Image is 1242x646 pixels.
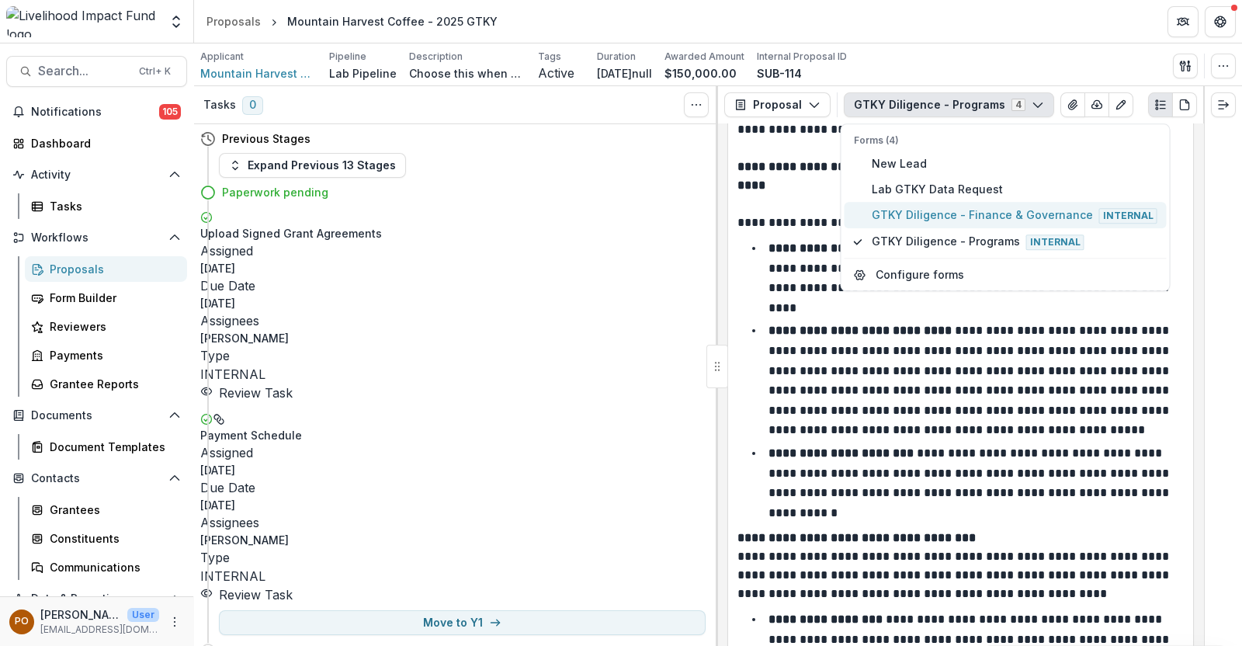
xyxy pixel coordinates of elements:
[200,10,267,33] a: Proposals
[6,466,187,491] button: Open Contacts
[1205,6,1236,37] button: Get Help
[165,613,184,631] button: More
[50,261,175,277] div: Proposals
[6,6,159,37] img: Livelihood Impact Fund logo
[200,10,504,33] nav: breadcrumb
[1211,92,1236,117] button: Expand right
[222,130,310,147] h4: Previous Stages
[31,409,162,422] span: Documents
[1172,92,1197,117] button: PDF view
[200,50,244,64] p: Applicant
[854,134,1157,148] p: Forms (4)
[25,526,187,551] a: Constituents
[6,403,187,428] button: Open Documents
[329,50,366,64] p: Pipeline
[872,207,1157,224] span: GTKY Diligence - Finance & Governance
[200,532,706,548] p: [PERSON_NAME]
[6,56,187,87] button: Search...
[597,50,636,64] p: Duration
[664,50,744,64] p: Awarded Amount
[684,92,709,117] button: Toggle View Cancelled Tasks
[872,234,1157,251] span: GTKY Diligence - Programs
[50,559,175,575] div: Communications
[159,104,181,120] span: 105
[200,311,706,330] p: Assignees
[25,371,187,397] a: Grantee Reports
[287,13,498,30] div: Mountain Harvest Coffee - 2025 GTKY
[40,606,121,623] p: [PERSON_NAME]
[213,408,225,427] button: View dependent tasks
[31,472,162,485] span: Contacts
[200,225,706,241] h5: Upload Signed Grant Agreements
[664,65,737,82] p: $150,000.00
[200,497,706,513] p: [DATE]
[136,63,174,80] div: Ctrl + K
[844,92,1054,117] button: GTKY Diligence - Programs4
[25,342,187,368] a: Payments
[40,623,159,637] p: [EMAIL_ADDRESS][DOMAIN_NAME]
[31,135,175,151] div: Dashboard
[200,427,706,443] h5: Payment Schedule
[222,184,328,200] h4: Paperwork pending
[200,548,706,567] p: Type
[31,592,162,606] span: Data & Reporting
[38,64,130,78] span: Search...
[50,347,175,363] div: Payments
[200,513,706,532] p: Assignees
[200,241,706,260] p: Assigned
[872,155,1157,172] span: New Lead
[409,50,463,64] p: Description
[219,153,406,178] button: Expand Previous 13 Stages
[127,608,159,622] p: User
[25,256,187,282] a: Proposals
[25,285,187,311] a: Form Builder
[200,462,706,478] p: [DATE]
[25,497,187,523] a: Grantees
[200,385,293,401] a: Review Task
[6,162,187,187] button: Open Activity
[1060,92,1085,117] button: View Attached Files
[31,168,162,182] span: Activity
[6,99,187,124] button: Notifications105
[409,65,526,82] p: Choose this when adding a new proposal to the first stage of a pipeline.
[757,65,802,82] p: SUB-114
[200,65,317,82] a: Mountain Harvest SMC Limited
[6,225,187,250] button: Open Workflows
[50,290,175,306] div: Form Builder
[757,50,847,64] p: Internal Proposal ID
[1026,235,1084,251] span: Internal
[25,193,187,219] a: Tasks
[50,318,175,335] div: Reviewers
[31,231,162,245] span: Workflows
[203,99,236,112] h3: Tasks
[165,6,187,37] button: Open entity switcher
[50,439,175,455] div: Document Templates
[25,434,187,460] a: Document Templates
[538,50,561,64] p: Tags
[1108,92,1133,117] button: Edit as form
[329,65,397,82] p: Lab Pipeline
[200,276,706,295] p: Due Date
[219,610,706,635] button: Move to Y1
[200,346,706,365] p: Type
[206,13,261,30] div: Proposals
[50,376,175,392] div: Grantee Reports
[200,568,265,584] span: INTERNAL
[1148,92,1173,117] button: Plaintext view
[200,260,706,276] p: [DATE]
[50,530,175,547] div: Constituents
[200,366,265,382] span: INTERNAL
[25,314,187,339] a: Reviewers
[15,616,29,627] div: Peige Omondi
[242,96,263,115] span: 0
[6,130,187,156] a: Dashboard
[31,106,159,119] span: Notifications
[724,92,831,117] button: Proposal
[200,443,706,462] p: Assigned
[1099,209,1157,224] span: Internal
[1167,6,1199,37] button: Partners
[872,181,1157,197] span: Lab GTKY Data Request
[25,554,187,580] a: Communications
[200,587,293,603] a: Review Task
